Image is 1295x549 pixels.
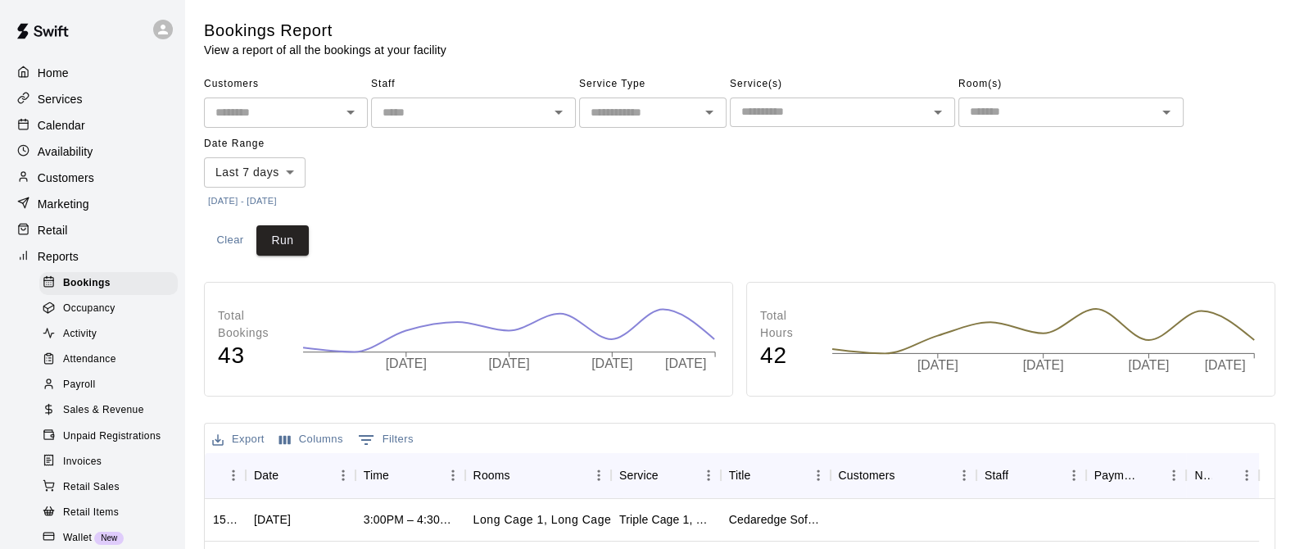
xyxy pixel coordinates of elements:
tspan: [DATE] [386,356,427,370]
a: Occupancy [39,296,184,321]
span: Staff [371,71,576,98]
div: Customers [839,452,895,498]
span: Invoices [63,454,102,470]
p: Services [38,91,83,107]
div: Customers [831,452,976,498]
p: Availability [38,143,93,160]
button: Open [547,101,570,124]
p: Home [38,65,69,81]
div: Sales & Revenue [39,399,178,422]
button: Export [208,427,269,452]
div: Notes [1194,452,1211,498]
div: Rooms [465,452,611,498]
div: Service [619,452,659,498]
div: Staff [976,452,1086,498]
div: Occupancy [39,297,178,320]
a: Invoices [39,449,184,474]
tspan: [DATE] [1207,358,1248,372]
a: Retail Sales [39,474,184,500]
button: Run [256,225,309,256]
div: Payment [1086,452,1187,498]
button: Sort [389,464,412,487]
button: Open [926,101,949,124]
button: Open [339,101,362,124]
button: Sort [213,464,236,487]
span: Customers [204,71,368,98]
a: Retail [13,218,171,243]
div: ID [205,452,246,498]
a: Retail Items [39,500,184,525]
div: Calendar [13,113,171,138]
div: Tue, Oct 14, 2025 [254,511,291,528]
tspan: [DATE] [1024,358,1065,372]
div: Attendance [39,348,178,371]
div: Unpaid Registrations [39,425,178,448]
button: Show filters [354,427,418,453]
span: Date Range [204,131,306,157]
div: Payroll [39,374,178,397]
button: Sort [510,464,533,487]
button: Select columns [275,427,347,452]
button: Open [698,101,721,124]
button: [DATE] - [DATE] [204,190,281,212]
button: Menu [1062,463,1086,488]
h5: Bookings Report [204,20,446,42]
span: Room(s) [958,71,1184,98]
tspan: [DATE] [1130,358,1171,372]
p: Total Hours [760,307,815,342]
span: Wallet [63,530,92,547]
a: Activity [39,322,184,347]
span: Retail Sales [63,479,120,496]
span: Occupancy [63,301,115,317]
div: Service [611,452,721,498]
tspan: [DATE] [665,356,706,370]
div: Customers [13,166,171,190]
button: Menu [1234,463,1259,488]
div: Cedaredge Softball - Jaden Miller [729,511,822,528]
div: 1521751 [213,511,238,528]
a: Reports [13,244,171,269]
span: Service(s) [730,71,955,98]
div: Notes [1186,452,1259,498]
h4: 42 [760,342,815,370]
button: Sort [1211,464,1234,487]
a: Home [13,61,171,85]
a: Attendance [39,347,184,373]
button: Sort [750,464,773,487]
a: Unpaid Registrations [39,424,184,449]
a: Marketing [13,192,171,216]
button: Sort [659,464,681,487]
span: Sales & Revenue [63,402,144,419]
tspan: [DATE] [488,356,529,370]
a: Availability [13,139,171,164]
p: View a report of all the bookings at your facility [204,42,446,58]
span: Unpaid Registrations [63,429,161,445]
button: Menu [221,463,246,488]
tspan: [DATE] [917,358,958,372]
button: Menu [331,463,355,488]
button: Menu [1161,463,1186,488]
div: 3:00PM – 4:30PM [364,511,457,528]
div: Activity [39,323,178,346]
p: Reports [38,248,79,265]
span: Attendance [63,352,116,368]
div: Rooms [473,452,510,498]
div: Time [355,452,465,498]
div: Time [364,452,389,498]
div: Retail Sales [39,476,178,499]
div: Date [254,452,278,498]
div: Triple Cage 1, 2 & 3 | 1 hour [619,511,713,528]
a: Services [13,87,171,111]
button: Open [1155,101,1178,124]
p: Long Cage 1, Long Cage 2, Long Cage 3 [473,511,633,529]
p: Calendar [38,117,85,134]
div: Title [729,452,751,498]
span: Activity [63,326,97,343]
button: Menu [806,463,831,488]
tspan: [DATE] [591,356,632,370]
